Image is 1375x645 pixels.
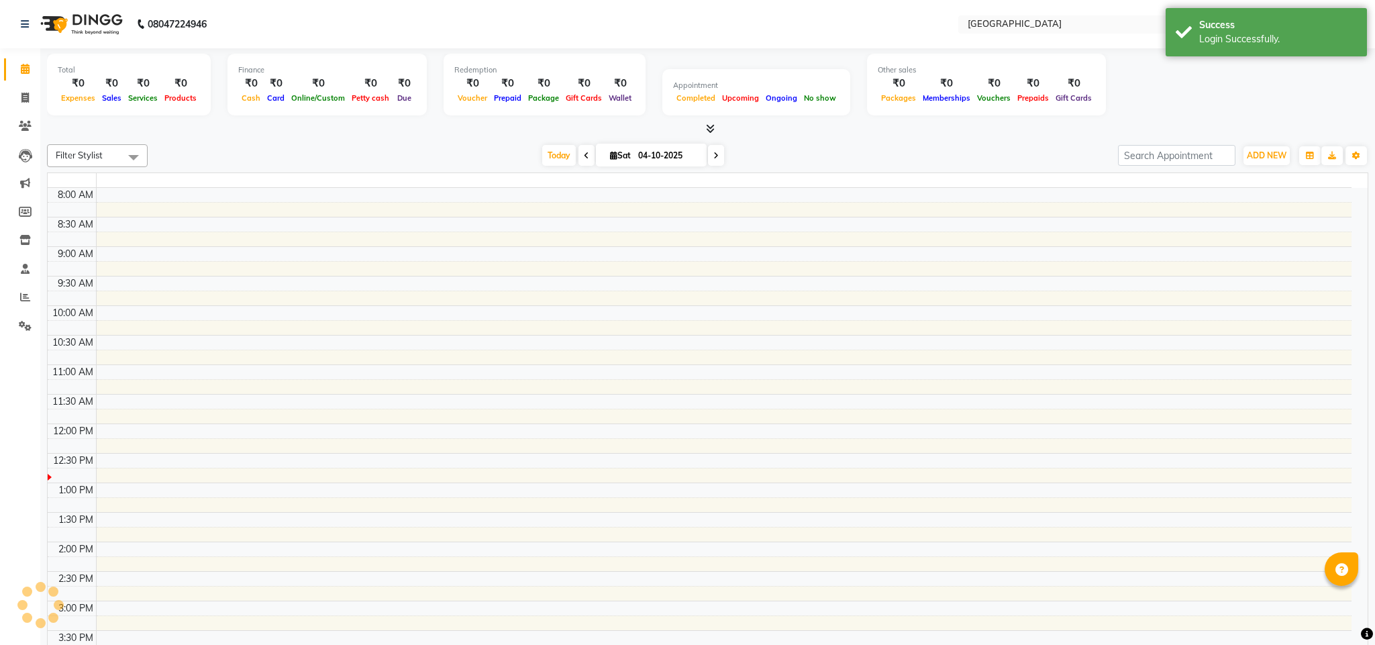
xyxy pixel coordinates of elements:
span: Gift Cards [562,93,605,103]
span: Sat [607,150,634,160]
div: ₹0 [878,76,919,91]
span: Due [394,93,415,103]
div: 12:30 PM [50,454,96,468]
div: 8:30 AM [55,217,96,232]
div: 11:30 AM [50,395,96,409]
span: Filter Stylist [56,150,103,160]
div: 2:00 PM [56,542,96,556]
div: ₹0 [58,76,99,91]
span: Upcoming [719,93,762,103]
div: ₹0 [238,76,264,91]
span: ADD NEW [1247,150,1286,160]
div: Other sales [878,64,1095,76]
div: Finance [238,64,416,76]
div: 2:30 PM [56,572,96,586]
div: 12:00 PM [50,424,96,438]
span: No show [801,93,839,103]
span: Wallet [605,93,635,103]
div: 3:30 PM [56,631,96,645]
span: Prepaids [1014,93,1052,103]
div: 10:00 AM [50,306,96,320]
span: Online/Custom [288,93,348,103]
div: 8:00 AM [55,188,96,202]
div: ₹0 [393,76,416,91]
div: Success [1199,18,1357,32]
span: Petty cash [348,93,393,103]
span: Ongoing [762,93,801,103]
div: ₹0 [454,76,491,91]
div: 1:30 PM [56,513,96,527]
div: 11:00 AM [50,365,96,379]
span: Expenses [58,93,99,103]
span: Gift Cards [1052,93,1095,103]
div: ₹0 [1052,76,1095,91]
div: ₹0 [1014,76,1052,91]
div: Redemption [454,64,635,76]
div: 9:00 AM [55,247,96,261]
div: ₹0 [288,76,348,91]
span: Completed [673,93,719,103]
input: Search Appointment [1118,145,1235,166]
div: ₹0 [605,76,635,91]
input: 2025-10-04 [634,146,701,166]
div: 3:00 PM [56,601,96,615]
div: ₹0 [99,76,125,91]
div: ₹0 [264,76,288,91]
span: Today [542,145,576,166]
div: Appointment [673,80,839,91]
img: logo [34,5,126,43]
span: Vouchers [974,93,1014,103]
div: 10:30 AM [50,336,96,350]
span: Memberships [919,93,974,103]
span: Voucher [454,93,491,103]
div: Login Successfully. [1199,32,1357,46]
span: Services [125,93,161,103]
span: Packages [878,93,919,103]
span: Cash [238,93,264,103]
div: ₹0 [348,76,393,91]
span: Card [264,93,288,103]
div: Total [58,64,200,76]
div: ₹0 [919,76,974,91]
div: 1:00 PM [56,483,96,497]
span: Prepaid [491,93,525,103]
div: ₹0 [491,76,525,91]
div: ₹0 [161,76,200,91]
span: Products [161,93,200,103]
b: 08047224946 [148,5,207,43]
div: ₹0 [562,76,605,91]
button: ADD NEW [1243,146,1290,165]
span: Sales [99,93,125,103]
div: ₹0 [974,76,1014,91]
div: ₹0 [125,76,161,91]
div: ₹0 [525,76,562,91]
div: 9:30 AM [55,277,96,291]
span: Package [525,93,562,103]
